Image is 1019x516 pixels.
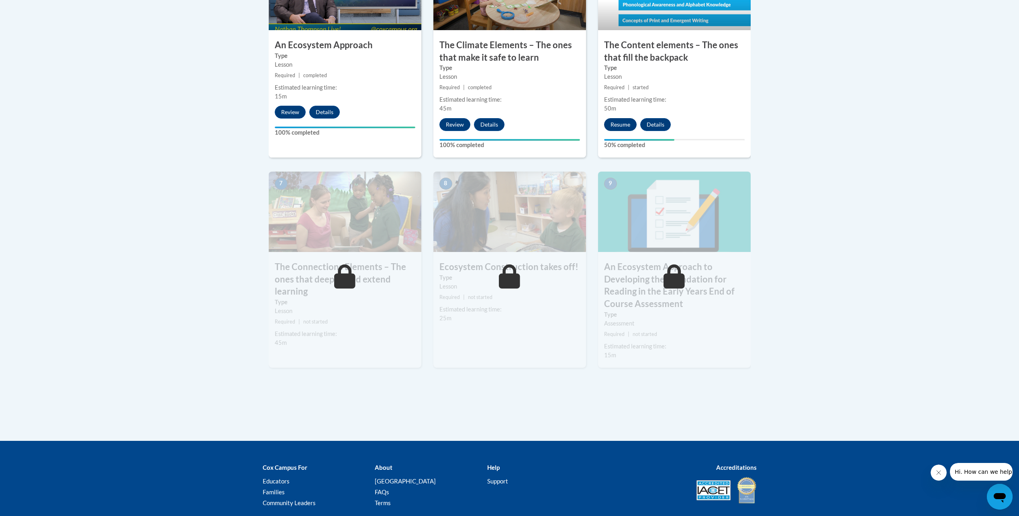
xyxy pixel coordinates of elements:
[433,261,586,273] h3: Ecosystem Construction takes off!
[716,464,757,471] b: Accreditations
[263,488,285,496] a: Families
[598,39,751,64] h3: The Content elements – The ones that fill the backpack
[628,331,629,337] span: |
[275,72,295,78] span: Required
[275,106,306,119] button: Review
[439,178,452,190] span: 8
[275,83,415,92] div: Estimated learning time:
[303,319,328,325] span: not started
[275,178,288,190] span: 7
[439,294,460,300] span: Required
[468,84,492,90] span: completed
[433,39,586,64] h3: The Climate Elements – The ones that make it safe to learn
[737,476,757,504] img: IDA® Accredited
[633,331,657,337] span: not started
[275,319,295,325] span: Required
[439,141,580,149] label: 100% completed
[604,310,745,319] label: Type
[275,307,415,315] div: Lesson
[263,477,290,485] a: Educators
[275,339,287,346] span: 45m
[604,95,745,104] div: Estimated learning time:
[633,84,649,90] span: started
[604,63,745,72] label: Type
[604,352,616,358] span: 15m
[598,172,751,252] img: Course Image
[987,484,1013,510] iframe: Button to launch messaging window
[439,63,580,72] label: Type
[298,319,300,325] span: |
[604,84,625,90] span: Required
[375,464,392,471] b: About
[604,72,745,81] div: Lesson
[5,6,65,12] span: Hi. How can we help?
[598,261,751,310] h3: An Ecosystem Approach to Developing the Foundation for Reading in the Early Years End of Course A...
[275,127,415,128] div: Your progress
[604,331,625,337] span: Required
[628,84,629,90] span: |
[275,93,287,100] span: 15m
[474,118,504,131] button: Details
[604,342,745,351] div: Estimated learning time:
[275,330,415,338] div: Estimated learning time:
[463,84,465,90] span: |
[439,84,460,90] span: Required
[439,105,451,112] span: 45m
[468,294,492,300] span: not started
[604,105,616,112] span: 50m
[439,72,580,81] div: Lesson
[487,464,500,471] b: Help
[269,39,421,51] h3: An Ecosystem Approach
[604,178,617,190] span: 9
[309,106,340,119] button: Details
[439,282,580,291] div: Lesson
[275,51,415,60] label: Type
[375,499,391,506] a: Terms
[950,463,1013,481] iframe: Message from company
[303,72,327,78] span: completed
[640,118,671,131] button: Details
[275,60,415,69] div: Lesson
[263,499,316,506] a: Community Leaders
[696,480,731,500] img: Accredited IACET® Provider
[269,172,421,252] img: Course Image
[298,72,300,78] span: |
[604,141,745,149] label: 50% completed
[275,298,415,307] label: Type
[375,488,389,496] a: FAQs
[269,261,421,298] h3: The Connections Elements – The ones that deepen and extend learning
[604,139,674,141] div: Your progress
[433,172,586,252] img: Course Image
[439,273,580,282] label: Type
[375,477,436,485] a: [GEOGRAPHIC_DATA]
[463,294,465,300] span: |
[931,465,947,481] iframe: Close message
[263,464,307,471] b: Cox Campus For
[487,477,508,485] a: Support
[439,305,580,314] div: Estimated learning time:
[439,315,451,321] span: 25m
[439,95,580,104] div: Estimated learning time:
[604,118,637,131] button: Resume
[439,139,580,141] div: Your progress
[604,319,745,328] div: Assessment
[439,118,470,131] button: Review
[275,128,415,137] label: 100% completed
